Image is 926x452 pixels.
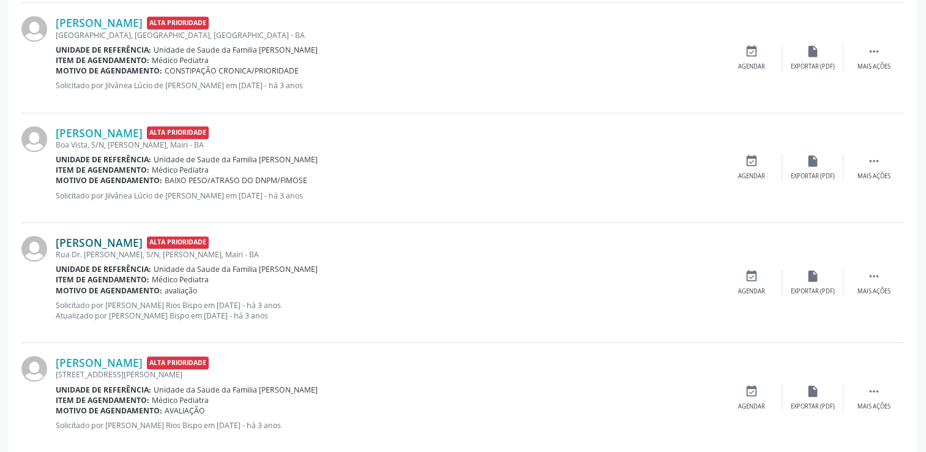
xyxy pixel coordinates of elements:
i: event_available [745,154,758,168]
p: Solicitado por [PERSON_NAME] Rios Bispo em [DATE] - há 3 anos [56,420,721,431]
i: insert_drive_file [806,385,820,398]
a: [PERSON_NAME] [56,356,143,369]
i:  [867,269,881,283]
b: Unidade de referência: [56,154,151,165]
div: Boa Vista, S/N, [PERSON_NAME], Mairi - BA [56,140,721,150]
div: Agendar [738,172,765,181]
b: Unidade de referência: [56,45,151,55]
div: Mais ações [857,287,891,296]
div: Exportar (PDF) [791,287,835,296]
i: event_available [745,385,758,398]
i: insert_drive_file [806,45,820,58]
div: Agendar [738,62,765,71]
span: Unidade de Saude da Familia [PERSON_NAME] [154,154,318,165]
img: img [21,356,47,382]
img: img [21,16,47,42]
span: Alta Prioridade [147,356,209,369]
div: Exportar (PDF) [791,172,835,181]
span: Unidade da Saude da Familia [PERSON_NAME] [154,264,318,274]
div: [GEOGRAPHIC_DATA], [GEOGRAPHIC_DATA], [GEOGRAPHIC_DATA] - BA [56,30,721,40]
span: avaliação [165,285,197,296]
img: img [21,126,47,152]
i: event_available [745,45,758,58]
div: [STREET_ADDRESS][PERSON_NAME] [56,369,721,380]
span: Médico Pediatra [152,165,209,175]
div: Agendar [738,402,765,411]
i:  [867,385,881,398]
span: BAIXO PESO/ATRASO DO DNPM/FIMOSE [165,175,307,186]
b: Motivo de agendamento: [56,405,162,416]
span: AVALIAÇÃO [165,405,205,416]
span: Médico Pediatra [152,274,209,285]
i: insert_drive_file [806,269,820,283]
b: Motivo de agendamento: [56,175,162,186]
span: Alta Prioridade [147,126,209,139]
span: Unidade da Saude da Familia [PERSON_NAME] [154,385,318,395]
span: CONSTIPAÇÃO CRONICA/PRIORIDADE [165,66,299,76]
b: Motivo de agendamento: [56,66,162,76]
i:  [867,45,881,58]
i: insert_drive_file [806,154,820,168]
div: Mais ações [857,172,891,181]
div: Agendar [738,287,765,296]
a: [PERSON_NAME] [56,126,143,140]
b: Item de agendamento: [56,165,149,175]
span: Médico Pediatra [152,395,209,405]
img: img [21,236,47,262]
b: Unidade de referência: [56,264,151,274]
span: Médico Pediatra [152,55,209,66]
a: [PERSON_NAME] [56,16,143,29]
div: Exportar (PDF) [791,62,835,71]
a: [PERSON_NAME] [56,236,143,249]
div: Mais ações [857,402,891,411]
p: Solicitado por Jilvânea Lúcio de [PERSON_NAME] em [DATE] - há 3 anos [56,190,721,201]
i:  [867,154,881,168]
div: Rua Dr. [PERSON_NAME], S/N, [PERSON_NAME], Mairi - BA [56,249,721,260]
b: Item de agendamento: [56,395,149,405]
b: Item de agendamento: [56,274,149,285]
p: Solicitado por Jilvânea Lúcio de [PERSON_NAME] em [DATE] - há 3 anos [56,80,721,91]
span: Alta Prioridade [147,236,209,249]
div: Mais ações [857,62,891,71]
span: Alta Prioridade [147,17,209,29]
b: Motivo de agendamento: [56,285,162,296]
b: Item de agendamento: [56,55,149,66]
div: Exportar (PDF) [791,402,835,411]
b: Unidade de referência: [56,385,151,395]
p: Solicitado por [PERSON_NAME] Rios Bispo em [DATE] - há 3 anos Atualizado por [PERSON_NAME] Bispo ... [56,300,721,321]
i: event_available [745,269,758,283]
span: Unidade de Saude da Familia [PERSON_NAME] [154,45,318,55]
